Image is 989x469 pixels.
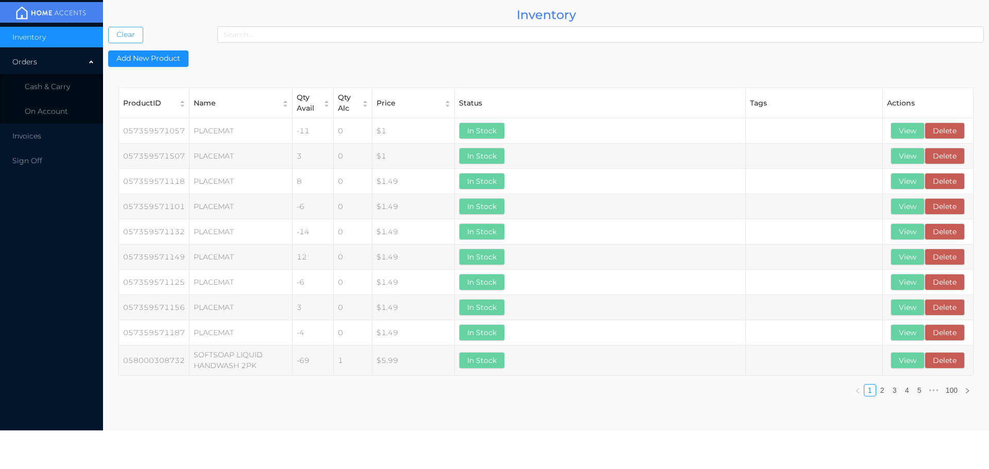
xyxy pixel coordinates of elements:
td: 0 [334,320,372,345]
td: PLACEMAT [190,245,293,270]
li: 3 [889,384,901,396]
button: View [891,249,925,265]
div: Sort [282,99,289,108]
div: Status [459,98,741,109]
button: In Stock [459,123,505,139]
span: Cash & Carry [25,82,70,91]
button: In Stock [459,324,505,341]
td: 057359571507 [119,144,190,169]
button: Clear [108,27,143,43]
button: In Stock [459,249,505,265]
i: icon: caret-down [445,103,451,105]
td: -11 [293,118,334,144]
i: icon: caret-up [323,99,330,101]
button: In Stock [459,198,505,215]
td: $1.49 [372,270,455,295]
td: PLACEMAT [190,169,293,194]
td: $1.49 [372,295,455,320]
li: 1 [864,384,876,396]
button: View [891,173,925,189]
li: 100 [942,384,961,396]
div: Name [194,98,277,109]
img: mainBanner [12,5,90,21]
button: Delete [925,352,965,369]
span: Inventory [12,32,46,42]
td: PLACEMAT [190,194,293,219]
a: 2 [880,386,884,394]
td: $1.49 [372,194,455,219]
td: 0 [334,270,372,295]
span: Sign Off [12,156,42,165]
td: 0 [334,295,372,320]
button: In Stock [459,223,505,240]
td: 3 [293,144,334,169]
td: 0 [334,245,372,270]
div: Price [377,98,439,109]
td: 057359571156 [119,295,190,320]
td: PLACEMAT [190,144,293,169]
td: 0 [334,219,372,245]
td: 057359571149 [119,245,190,270]
button: Delete [925,299,965,316]
span: On Account [25,107,68,116]
div: Sort [362,99,369,108]
button: Delete [925,249,965,265]
button: View [891,352,925,369]
td: 057359571125 [119,270,190,295]
td: $1 [372,118,455,144]
td: $5.99 [372,345,455,376]
i: icon: left [855,388,861,394]
i: icon: caret-down [282,103,289,105]
button: View [891,198,925,215]
button: In Stock [459,352,505,369]
div: ProductID [123,98,174,109]
button: Delete [925,148,965,164]
a: 5 [917,386,922,394]
td: 057359571118 [119,169,190,194]
i: icon: caret-up [282,99,289,101]
td: 057359571101 [119,194,190,219]
button: Delete [925,324,965,341]
td: SOFTSOAP LIQUID HANDWASH 2PK [190,345,293,376]
li: Next Page [961,384,974,396]
td: $1.49 [372,320,455,345]
button: View [891,299,925,316]
td: PLACEMAT [190,295,293,320]
div: Qty Avail [297,92,318,114]
td: 1 [334,345,372,376]
td: -6 [293,270,334,295]
span: Invoices [12,131,41,141]
td: 0 [334,144,372,169]
button: View [891,274,925,290]
a: 1 [868,386,872,394]
i: icon: caret-down [323,103,330,105]
button: Delete [925,223,965,240]
i: icon: caret-up [179,99,186,101]
td: $1.49 [372,219,455,245]
li: 2 [876,384,889,396]
td: 058000308732 [119,345,190,376]
td: $1.49 [372,245,455,270]
td: PLACEMAT [190,219,293,245]
button: View [891,223,925,240]
button: Delete [925,198,965,215]
span: ••• [926,384,942,396]
i: icon: caret-down [179,103,186,105]
td: 0 [334,169,372,194]
td: 12 [293,245,334,270]
div: Sort [444,99,451,108]
td: $1 [372,144,455,169]
button: View [891,148,925,164]
div: Sort [179,99,186,108]
a: 3 [893,386,897,394]
td: -6 [293,194,334,219]
div: Qty Alc [338,92,356,114]
a: 4 [905,386,909,394]
div: Sort [323,99,330,108]
li: 5 [913,384,926,396]
button: Delete [925,274,965,290]
button: In Stock [459,299,505,316]
li: Previous Page [851,384,864,396]
a: 100 [946,386,958,394]
div: Inventory [108,5,984,24]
